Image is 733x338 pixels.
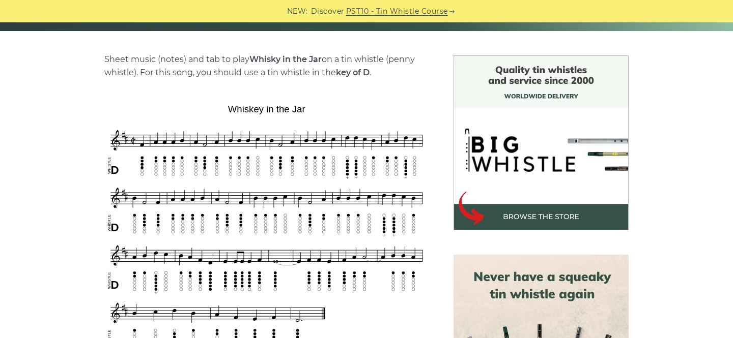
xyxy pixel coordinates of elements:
strong: Whisky in the Jar [249,54,322,64]
span: Discover [311,6,345,17]
img: BigWhistle Tin Whistle Store [454,55,629,230]
p: Sheet music (notes) and tab to play on a tin whistle (penny whistle). For this song, you should u... [104,53,429,79]
strong: key of D [336,68,370,77]
a: PST10 - Tin Whistle Course [346,6,448,17]
span: NEW: [287,6,308,17]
